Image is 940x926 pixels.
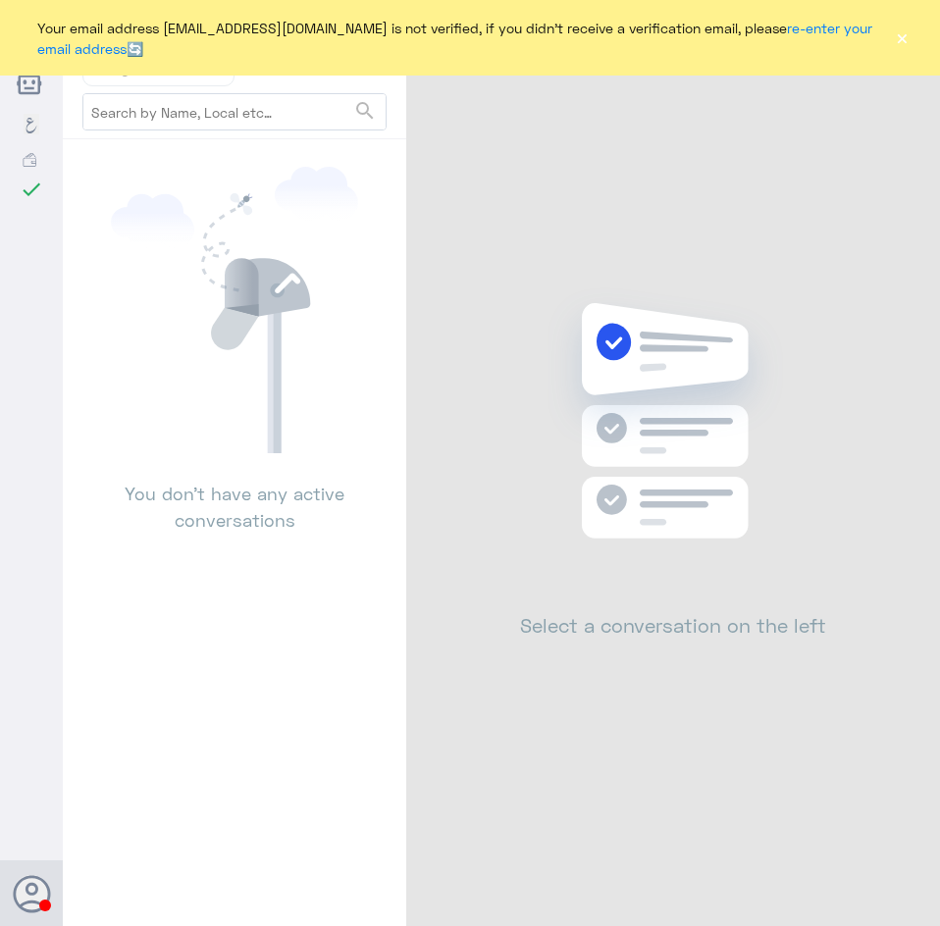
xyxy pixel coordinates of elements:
[37,20,872,57] a: re-enter your email address
[37,18,886,59] span: Your email address [EMAIL_ADDRESS][DOMAIN_NAME] is not verified, if you didn't receive a verifica...
[83,94,386,129] input: Search by Name, Local etc…
[20,178,43,201] i: check
[353,99,377,123] span: search
[82,453,387,534] p: You don’t have any active conversations
[520,613,826,637] h2: Select a conversation on the left
[13,875,50,912] button: Avatar
[893,28,911,48] button: ×
[353,95,377,128] button: search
